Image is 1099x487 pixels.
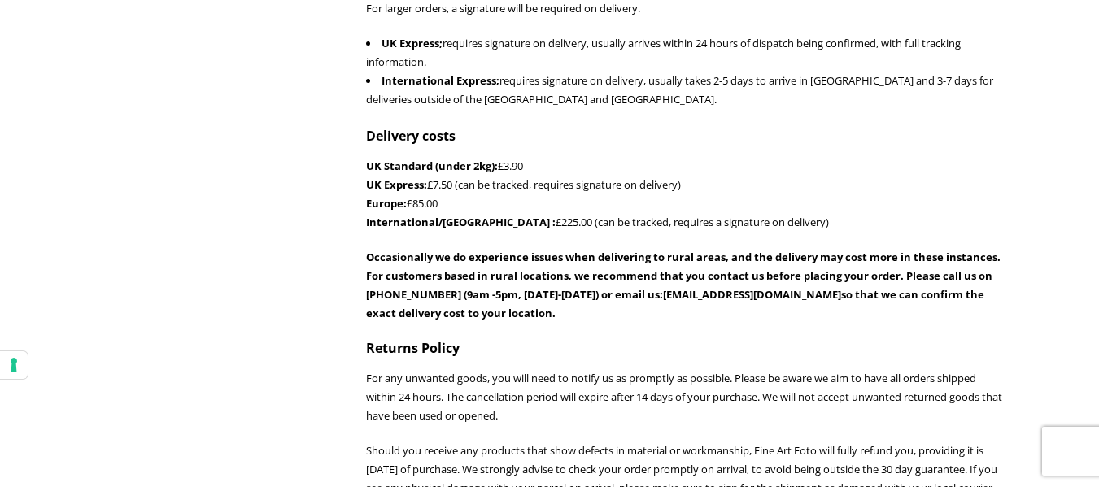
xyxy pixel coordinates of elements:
[366,34,1007,72] li: requires signature on delivery, usually arrives within 24 hours of dispatch being confirmed, with...
[366,177,427,192] strong: UK Express:
[366,157,1007,232] p: £3.90 £7.50 (can be tracked, requires signature on delivery) £85.00 £225.00 (can be tracked, requ...
[366,127,456,145] strong: Delivery costs
[663,287,841,302] a: [EMAIL_ADDRESS][DOMAIN_NAME]
[382,73,499,88] strong: International Express;
[366,250,1001,320] strong: Occasionally we do experience issues when delivering to rural areas, and the delivery may cost mo...
[366,159,498,173] strong: UK Standard (under 2kg):
[366,72,1007,109] li: requires signature on delivery, usually takes 2-5 days to arrive in [GEOGRAPHIC_DATA] and 3-7 day...
[366,196,407,211] strong: Europe:
[366,369,1007,425] p: For any unwanted goods, you will need to notify us as promptly as possible. Please be aware we ai...
[366,339,460,357] strong: Returns Policy
[382,36,443,50] strong: UK Express;
[366,215,556,229] strong: International/[GEOGRAPHIC_DATA] :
